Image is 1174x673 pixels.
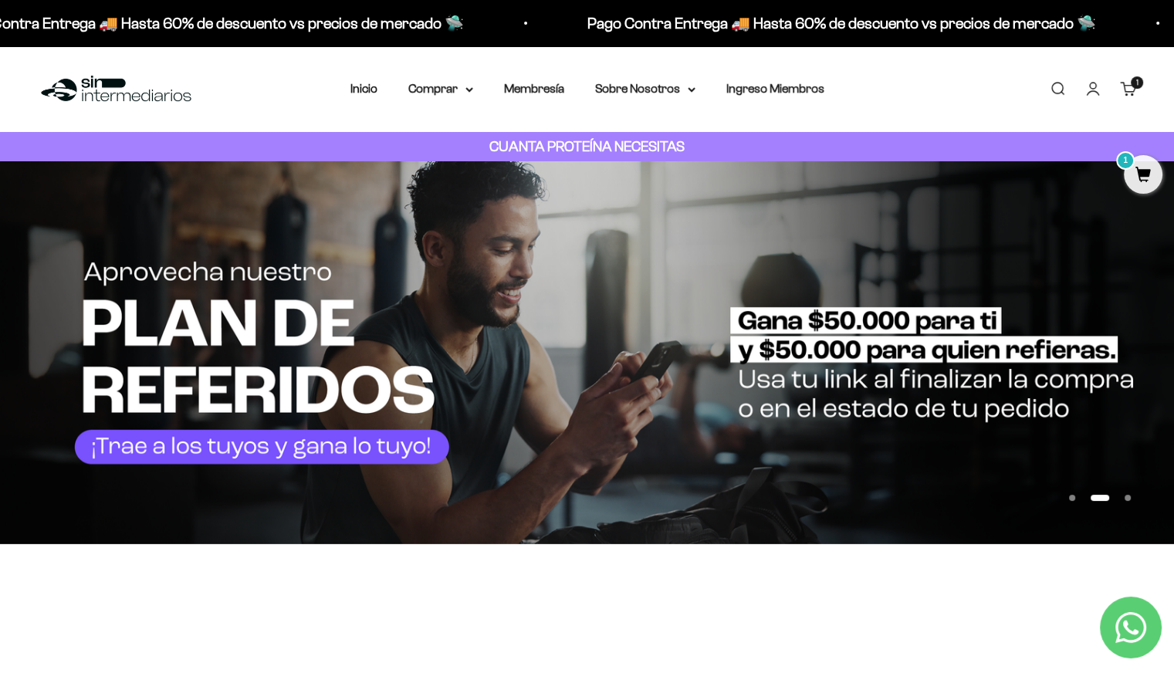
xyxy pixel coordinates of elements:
summary: Comprar [408,79,473,99]
summary: Sobre Nosotros [595,79,695,99]
a: Inicio [350,82,377,95]
mark: 1 [1116,151,1135,170]
strong: CUANTA PROTEÍNA NECESITAS [489,138,685,154]
a: Membresía [504,82,564,95]
a: Ingreso Miembros [726,82,824,95]
span: 1 [1136,79,1138,86]
p: Pago Contra Entrega 🚚 Hasta 60% de descuento vs precios de mercado 🛸 [586,11,1094,36]
a: 1 [1124,167,1162,184]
